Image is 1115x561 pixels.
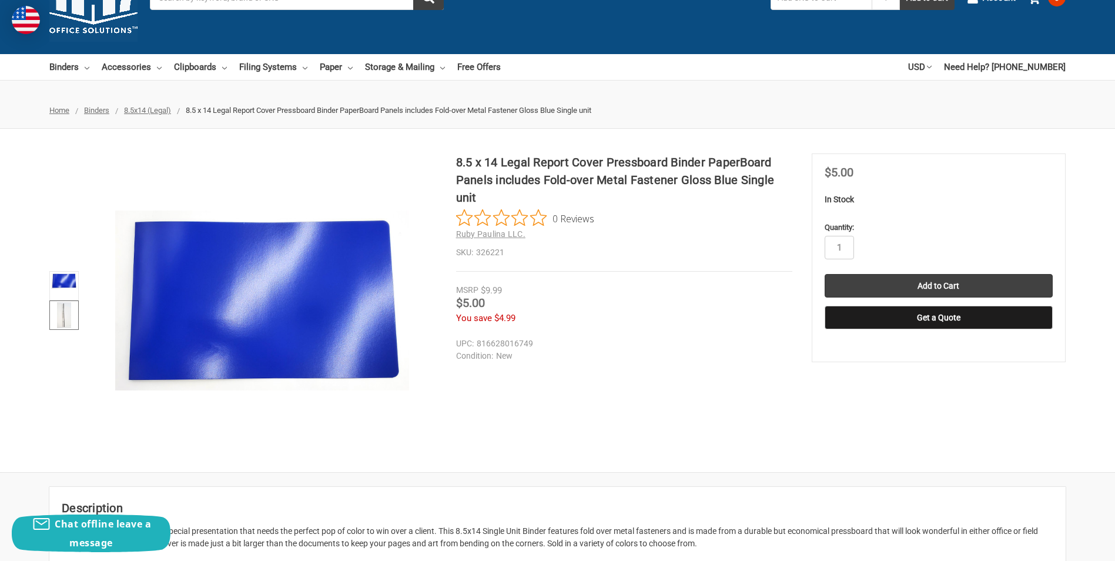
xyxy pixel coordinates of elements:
dt: UPC: [456,338,474,350]
h1: 8.5 x 14 Legal Report Cover Pressboard Binder PaperBoard Panels includes Fold-over Metal Fastener... [456,153,792,206]
img: duty and tax information for United States [12,6,40,34]
dd: 326221 [456,246,792,259]
a: Free Offers [457,54,501,80]
span: You save [456,313,492,323]
button: Chat offline leave a message [12,515,170,552]
a: Clipboards [174,54,227,80]
a: Storage & Mailing [365,54,445,80]
span: 8.5 x 14 Legal Report Cover Pressboard Binder PaperBoard Panels includes Fold-over Metal Fastener... [186,106,591,115]
span: 0 Reviews [553,209,594,227]
img: 8.5 x 14 Legal Report Cover Pressboard Binder PaperBoard Panels includes Fold-over Metal Fastener... [57,302,72,328]
h2: Description [62,499,1053,517]
a: Ruby Paulina LLC. [456,229,525,239]
a: Need Help? [PHONE_NUMBER] [944,54,1066,80]
p: In Stock [825,193,1053,206]
dt: SKU: [456,246,473,259]
div: MSRP [456,284,478,296]
dd: 816628016749 [456,338,787,350]
label: Quantity: [825,222,1053,233]
a: Paper [320,54,353,80]
span: Chat offline leave a message [55,517,151,549]
a: Binders [49,54,89,80]
span: $9.99 [481,285,502,296]
a: Home [49,106,69,115]
dd: New [456,350,787,362]
button: Rated 0 out of 5 stars from 0 reviews. Jump to reviews. [456,209,594,227]
div: The perfect product for that special presentation that needs the perfect pop of color to win over... [62,525,1053,550]
span: $5.00 [825,165,853,179]
span: $5.00 [456,296,485,310]
dt: Condition: [456,350,493,362]
a: 8.5x14 (Legal) [124,106,171,115]
img: 8.5 x 14 Legal Report Cover Pressboard Binder PaperBoard Panels includes Fold-over Metal Fastener... [115,211,409,390]
a: Accessories [102,54,162,80]
button: Get a Quote [825,306,1053,329]
img: 8.5 x 14 Legal Report Cover Pressboard Binder PaperBoard Panels includes Fold-over Metal Fastener... [51,273,77,289]
a: USD [908,54,932,80]
input: Add to Cart [825,274,1053,298]
a: Binders [84,106,109,115]
span: $4.99 [494,313,515,323]
a: Filing Systems [239,54,307,80]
